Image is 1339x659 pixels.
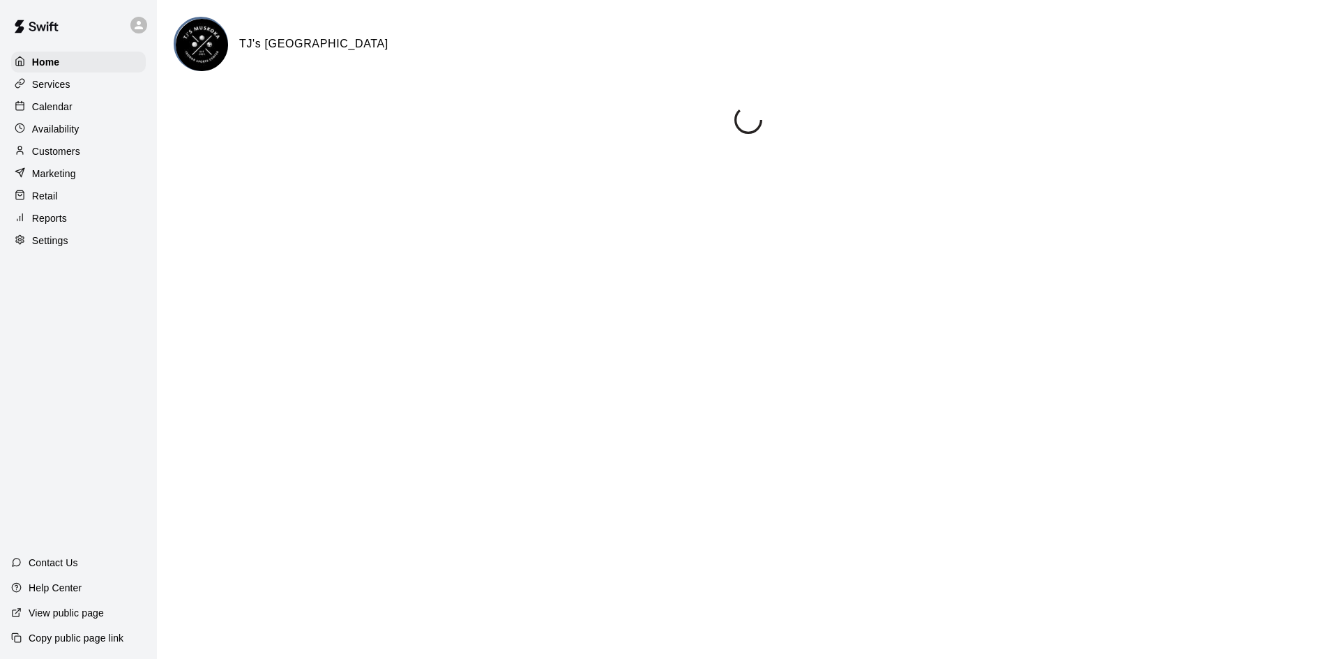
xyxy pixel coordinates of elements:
[32,122,80,136] p: Availability
[32,144,80,158] p: Customers
[29,556,78,570] p: Contact Us
[32,189,58,203] p: Retail
[176,19,228,71] img: TJ's Muskoka Indoor Sports Center logo
[11,52,146,73] a: Home
[11,163,146,184] a: Marketing
[11,119,146,139] a: Availability
[11,185,146,206] a: Retail
[11,74,146,95] a: Services
[32,167,76,181] p: Marketing
[32,100,73,114] p: Calendar
[11,208,146,229] a: Reports
[11,230,146,251] a: Settings
[29,631,123,645] p: Copy public page link
[32,55,60,69] p: Home
[32,234,68,248] p: Settings
[11,141,146,162] a: Customers
[239,35,388,53] h6: TJ's [GEOGRAPHIC_DATA]
[32,77,70,91] p: Services
[32,211,67,225] p: Reports
[29,581,82,595] p: Help Center
[11,96,146,117] a: Calendar
[29,606,104,620] p: View public page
